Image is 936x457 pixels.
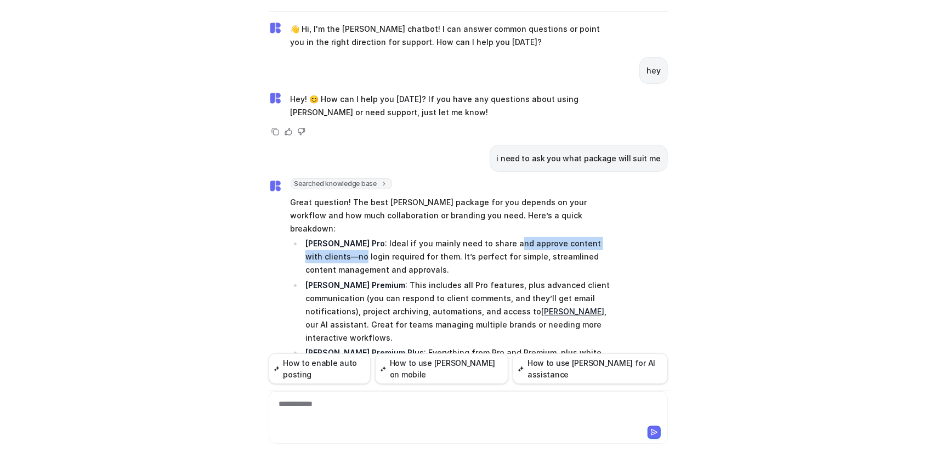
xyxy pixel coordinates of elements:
[305,280,405,290] strong: [PERSON_NAME] Premium
[541,307,604,316] a: [PERSON_NAME]
[269,179,282,193] img: Widget
[513,353,667,384] button: How to use [PERSON_NAME] for AI assistance
[375,353,508,384] button: How to use [PERSON_NAME] on mobile
[646,64,660,77] p: hey
[269,92,282,105] img: Widget
[291,196,611,235] p: Great question! The best [PERSON_NAME] package for you depends on your workflow and how much coll...
[497,152,661,165] p: i need to ask you what package will suit me
[269,21,282,35] img: Widget
[291,22,611,49] p: 👋 Hi, I'm the [PERSON_NAME] chatbot! I can answer common questions or point you in the right dire...
[305,348,424,357] strong: [PERSON_NAME] Premium Plus
[269,353,371,384] button: How to enable auto posting
[305,237,611,277] p: : Ideal if you mainly need to share and approve content with clients—no login required for them. ...
[305,239,385,248] strong: [PERSON_NAME] Pro
[305,279,611,345] p: : This includes all Pro features, plus advanced client communication (you can respond to client c...
[305,346,611,373] p: : Everything from Pro and Premium, plus white labeling, custom branding, prioritized support, and...
[291,93,611,119] p: Hey! 😊 How can I help you [DATE]? If you have any questions about using [PERSON_NAME] or need sup...
[291,178,392,189] span: Searched knowledge base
